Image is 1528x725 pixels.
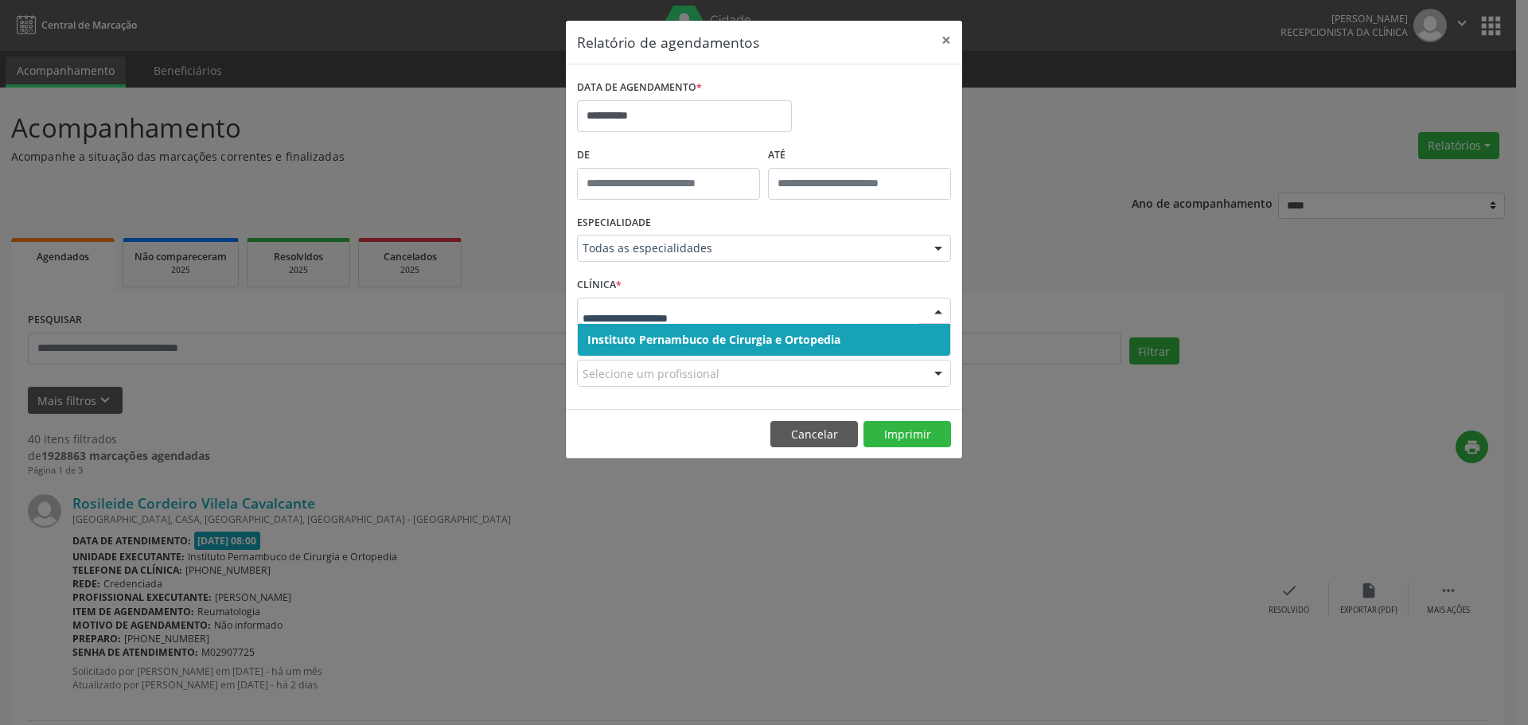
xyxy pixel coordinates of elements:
[768,143,951,168] label: ATÉ
[577,76,702,100] label: DATA DE AGENDAMENTO
[577,273,622,298] label: CLÍNICA
[583,365,719,382] span: Selecione um profissional
[583,240,918,256] span: Todas as especialidades
[587,332,840,347] span: Instituto Pernambuco de Cirurgia e Ortopedia
[930,21,962,60] button: Close
[770,421,858,448] button: Cancelar
[577,143,760,168] label: De
[577,32,759,53] h5: Relatório de agendamentos
[863,421,951,448] button: Imprimir
[577,211,651,236] label: ESPECIALIDADE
